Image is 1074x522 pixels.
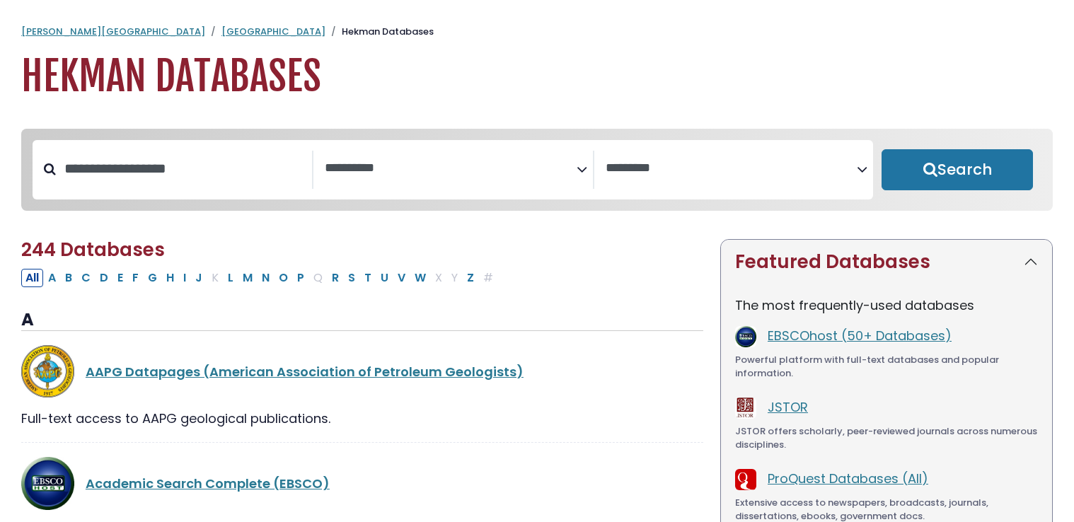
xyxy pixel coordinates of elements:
a: [GEOGRAPHIC_DATA] [221,25,325,38]
a: [PERSON_NAME][GEOGRAPHIC_DATA] [21,25,205,38]
button: Filter Results T [360,269,376,287]
button: Submit for Search Results [882,149,1033,190]
a: Academic Search Complete (EBSCO) [86,475,330,492]
nav: Search filters [21,129,1053,211]
button: Filter Results J [191,269,207,287]
button: Filter Results M [238,269,257,287]
button: Filter Results A [44,269,60,287]
div: Full-text access to AAPG geological publications. [21,409,703,428]
button: Filter Results O [275,269,292,287]
button: Filter Results L [224,269,238,287]
a: AAPG Datapages (American Association of Petroleum Geologists) [86,363,524,381]
div: Powerful platform with full-text databases and popular information. [735,353,1038,381]
li: Hekman Databases [325,25,434,39]
p: The most frequently-used databases [735,296,1038,315]
button: All [21,269,43,287]
button: Filter Results E [113,269,127,287]
textarea: Search [606,161,858,176]
button: Filter Results W [410,269,430,287]
button: Filter Results H [162,269,178,287]
a: JSTOR [768,398,808,416]
button: Filter Results I [179,269,190,287]
button: Filter Results G [144,269,161,287]
button: Filter Results S [344,269,359,287]
button: Filter Results N [258,269,274,287]
div: JSTOR offers scholarly, peer-reviewed journals across numerous disciplines. [735,424,1038,452]
textarea: Search [325,161,577,176]
button: Filter Results P [293,269,308,287]
button: Featured Databases [721,240,1052,284]
button: Filter Results R [328,269,343,287]
div: Alpha-list to filter by first letter of database name [21,268,499,286]
input: Search database by title or keyword [56,157,312,180]
button: Filter Results D [96,269,112,287]
button: Filter Results B [61,269,76,287]
h1: Hekman Databases [21,53,1053,100]
span: 244 Databases [21,237,165,262]
button: Filter Results Z [463,269,478,287]
button: Filter Results C [77,269,95,287]
a: EBSCOhost (50+ Databases) [768,327,952,344]
button: Filter Results V [393,269,410,287]
nav: breadcrumb [21,25,1053,39]
h3: A [21,310,703,331]
button: Filter Results F [128,269,143,287]
a: ProQuest Databases (All) [768,470,928,487]
button: Filter Results U [376,269,393,287]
